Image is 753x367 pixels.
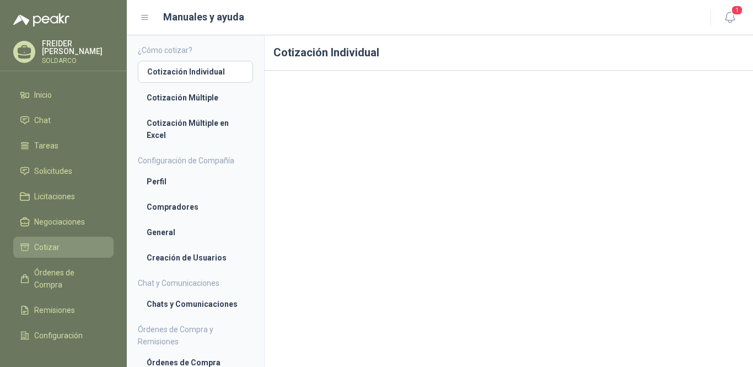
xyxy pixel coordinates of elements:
a: Licitaciones [13,186,114,207]
img: Logo peakr [13,13,69,26]
span: Inicio [34,89,52,101]
iframe: 953374dfa75b41f38925b712e2491bfd [273,79,744,343]
li: Perfil [147,175,244,188]
li: Cotización Múltiple [147,92,244,104]
a: Chats y Comunicaciones [138,294,253,315]
span: Licitaciones [34,190,75,203]
a: General [138,222,253,243]
li: General [147,226,244,238]
h4: ¿Cómo cotizar? [138,44,253,56]
a: Cotizar [13,237,114,258]
li: Compradores [147,201,244,213]
li: Creación de Usuarios [147,252,244,264]
li: Chats y Comunicaciones [147,298,244,310]
a: Chat [13,110,114,131]
a: Cotización Individual [138,61,253,83]
h1: Manuales y ayuda [163,9,244,25]
p: FREIDER [PERSON_NAME] [42,40,114,55]
a: Configuración [13,325,114,346]
a: Cotización Múltiple en Excel [138,113,253,146]
li: Cotización Múltiple en Excel [147,117,244,141]
h4: Configuración de Compañía [138,155,253,167]
a: Inicio [13,84,114,105]
p: SOLDARCO [42,57,114,64]
span: Remisiones [34,304,75,316]
span: Negociaciones [34,216,85,228]
li: Cotización Individual [147,66,244,78]
a: Negociaciones [13,211,114,232]
span: Solicitudes [34,165,72,177]
a: Creación de Usuarios [138,247,253,268]
span: Chat [34,114,51,126]
a: Órdenes de Compra [13,262,114,295]
a: Tareas [13,135,114,156]
h4: Chat y Comunicaciones [138,277,253,289]
h4: Órdenes de Compra y Remisiones [138,323,253,348]
h1: Cotización Individual [265,35,753,71]
button: 1 [720,8,740,28]
a: Perfil [138,171,253,192]
a: Solicitudes [13,161,114,182]
span: Órdenes de Compra [34,267,103,291]
a: Cotización Múltiple [138,87,253,108]
span: Cotizar [34,241,60,253]
span: 1 [731,5,743,15]
a: Remisiones [13,300,114,321]
a: Compradores [138,196,253,217]
span: Tareas [34,140,58,152]
span: Configuración [34,329,83,342]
